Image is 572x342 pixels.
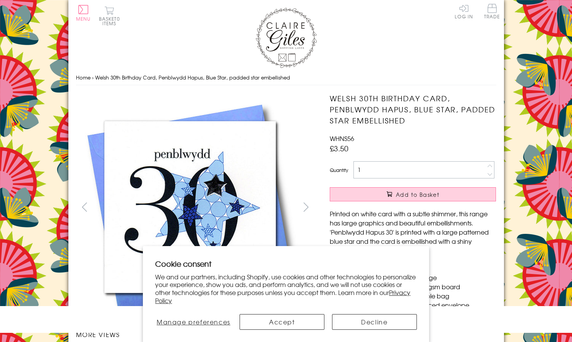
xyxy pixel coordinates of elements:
a: Trade [484,4,500,20]
img: Welsh 30th Birthday Card, Penblwydd Hapus, Blue Star, padded star embellished [76,93,305,322]
h2: Cookie consent [155,258,417,269]
button: Accept [240,314,324,330]
button: prev [76,198,93,216]
p: We and our partners, including Shopify, use cookies and other technologies to personalize your ex... [155,273,417,305]
a: Privacy Policy [155,288,410,305]
span: Trade [484,4,500,19]
p: Printed on white card with a subtle shimmer, this range has large graphics and beautiful embellis... [330,209,496,255]
button: next [297,198,314,216]
h1: Welsh 30th Birthday Card, Penblwydd Hapus, Blue Star, padded star embellished [330,93,496,126]
button: Decline [332,314,417,330]
button: Manage preferences [155,314,232,330]
span: WHNS56 [330,134,354,143]
span: Welsh 30th Birthday Card, Penblwydd Hapus, Blue Star, padded star embellished [95,74,290,81]
span: 0 items [102,15,120,27]
label: Quantity [330,167,348,173]
span: Menu [76,15,91,22]
a: Home [76,74,91,81]
span: › [92,74,94,81]
nav: breadcrumbs [76,70,496,86]
span: £3.50 [330,143,348,154]
button: Menu [76,5,91,21]
a: Log In [455,4,473,19]
h3: More views [76,330,315,339]
button: Basket0 items [99,6,120,26]
button: Add to Basket [330,187,496,201]
img: Claire Giles Greetings Cards [256,8,317,68]
span: Manage preferences [157,317,230,326]
span: Add to Basket [396,191,439,198]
